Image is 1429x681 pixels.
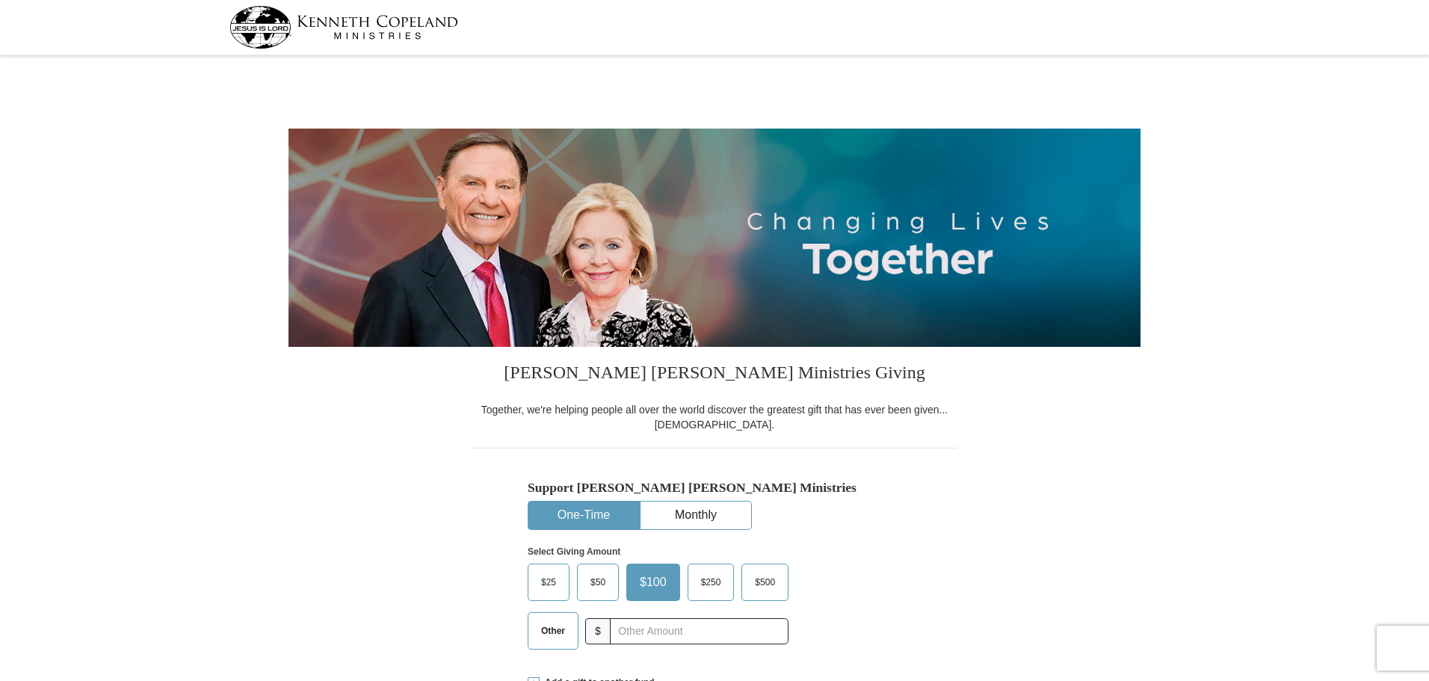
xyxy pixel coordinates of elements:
span: $50 [583,571,613,594]
span: Other [534,620,572,642]
img: kcm-header-logo.svg [229,6,458,49]
span: $250 [694,571,729,594]
span: $25 [534,571,564,594]
h3: [PERSON_NAME] [PERSON_NAME] Ministries Giving [472,347,957,402]
div: Together, we're helping people all over the world discover the greatest gift that has ever been g... [472,402,957,432]
span: $100 [632,571,674,594]
strong: Select Giving Amount [528,546,620,557]
input: Other Amount [610,618,788,644]
button: One-Time [528,502,639,529]
button: Monthly [641,502,751,529]
span: $ [585,618,611,644]
span: $500 [747,571,783,594]
h5: Support [PERSON_NAME] [PERSON_NAME] Ministries [528,480,901,496]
